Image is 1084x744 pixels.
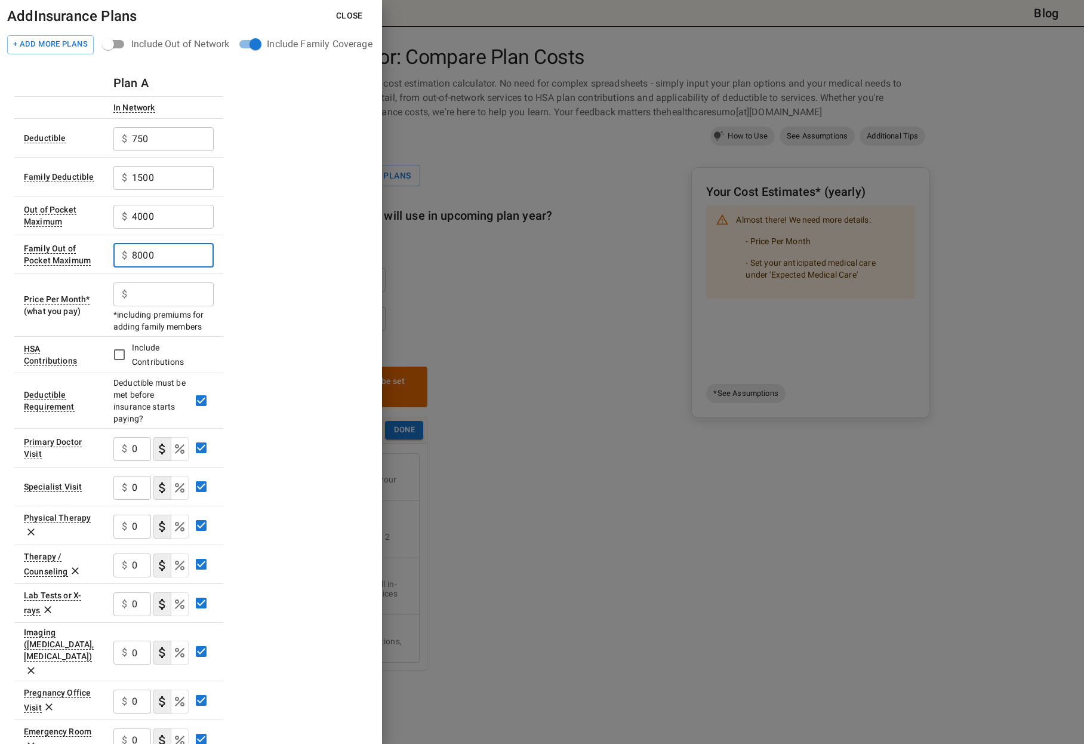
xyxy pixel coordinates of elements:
[122,694,127,709] p: $
[24,205,76,227] div: Sometimes called 'Out of Pocket Limit' or 'Annual Limit'. This is the maximum amount of money tha...
[122,519,127,534] p: $
[171,515,189,539] button: coinsurance
[24,482,82,492] div: Sometimes called 'Specialist' or 'Specialist Office Visit'. This is a visit to a doctor with a sp...
[171,592,189,616] button: coinsurance
[155,597,170,611] svg: Select if this service charges a copay (or copayment), a set dollar amount (e.g. $30) you pay to ...
[155,694,170,709] svg: Select if this service charges a copay (or copayment), a set dollar amount (e.g. $30) you pay to ...
[171,554,189,577] button: coinsurance
[173,442,187,456] svg: Select if this service charges coinsurance, a percentage of the medical expense that you pay to y...
[103,33,239,56] div: position
[171,690,189,714] button: coinsurance
[122,442,127,456] p: $
[153,690,171,714] button: copayment
[24,513,91,523] div: Physical Therapy
[7,5,137,27] h6: Add Insurance Plans
[122,481,127,495] p: $
[122,248,127,263] p: $
[153,515,189,539] div: cost type
[113,73,149,93] h6: Plan A
[132,343,184,367] span: Include Contributions
[173,558,187,573] svg: Select if this service charges coinsurance, a percentage of the medical expense that you pay to y...
[122,171,127,185] p: $
[239,33,381,56] div: position
[7,35,94,54] button: Add Plan to Comparison
[122,645,127,660] p: $
[113,103,155,113] div: Costs for services from providers who've agreed on prices with your insurance plan. There are oft...
[24,688,91,713] div: Prenatal care visits for routine pregnancy monitoring and checkups throughout pregnancy.
[122,597,127,611] p: $
[173,481,187,495] svg: Select if this service charges coinsurance, a percentage of the medical expense that you pay to y...
[153,437,189,461] div: cost type
[173,597,187,611] svg: Select if this service charges coinsurance, a percentage of the medical expense that you pay to y...
[153,641,171,665] button: copayment
[122,132,127,146] p: $
[24,133,66,143] div: Amount of money you must individually pay from your pocket before the health plan starts to pay. ...
[153,592,189,616] div: cost type
[122,558,127,573] p: $
[24,294,90,305] div: Sometimes called 'plan cost'. The portion of the plan premium that comes out of your wallet each ...
[24,437,82,459] div: Visit to your primary doctor for general care (also known as a Primary Care Provider, Primary Car...
[24,172,94,182] div: Similar to deductible, but applies to your whole family. Once the total money spent by covered by...
[155,481,170,495] svg: Select if this service charges a copay (or copayment), a set dollar amount (e.g. $30) you pay to ...
[24,344,77,366] div: Leave the checkbox empty if you don't what an HSA (Health Savings Account) is. If the insurance p...
[24,244,91,266] div: Similar to Out of Pocket Maximum, but applies to your whole family. This is the maximum amount of...
[153,515,171,539] button: copayment
[155,558,170,573] svg: Select if this service charges a copay (or copayment), a set dollar amount (e.g. $30) you pay to ...
[24,591,81,616] div: Lab Tests or X-rays
[122,287,127,302] p: $
[131,37,229,51] div: Include Out of Network
[153,690,189,714] div: cost type
[14,273,104,336] td: (what you pay)
[155,519,170,534] svg: Select if this service charges a copay (or copayment), a set dollar amount (e.g. $30) you pay to ...
[153,554,189,577] div: cost type
[153,437,171,461] button: copayment
[153,476,189,500] div: cost type
[171,641,189,665] button: coinsurance
[173,694,187,709] svg: Select if this service charges coinsurance, a percentage of the medical expense that you pay to y...
[122,210,127,224] p: $
[171,476,189,500] button: coinsurance
[24,727,91,737] div: Emergency Room
[153,476,171,500] button: copayment
[327,5,372,27] button: Close
[24,552,68,577] div: A behavioral health therapy session.
[153,554,171,577] button: copayment
[24,628,94,662] div: Imaging (MRI, PET, CT)
[173,645,187,660] svg: Select if this service charges coinsurance, a percentage of the medical expense that you pay to y...
[155,645,170,660] svg: Select if this service charges a copay (or copayment), a set dollar amount (e.g. $30) you pay to ...
[104,273,223,336] td: *including premiums for adding family members
[24,390,75,412] div: This option will be 'Yes' for most plans. If your plan details say something to the effect of 'de...
[113,377,189,425] div: Deductible must be met before insurance starts paying?
[173,519,187,534] svg: Select if this service charges coinsurance, a percentage of the medical expense that you pay to y...
[267,37,372,51] div: Include Family Coverage
[155,442,170,456] svg: Select if this service charges a copay (or copayment), a set dollar amount (e.g. $30) you pay to ...
[171,437,189,461] button: coinsurance
[153,592,171,616] button: copayment
[153,641,189,665] div: cost type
